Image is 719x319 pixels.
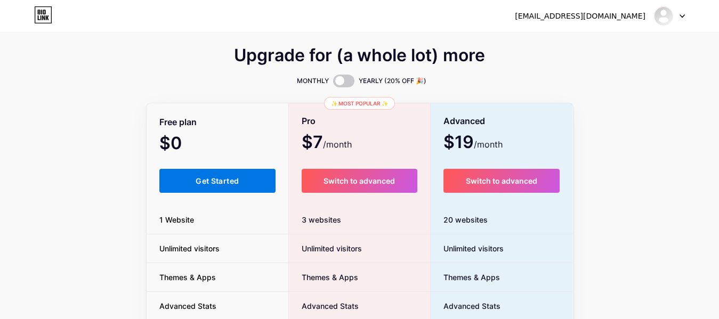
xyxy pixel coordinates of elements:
[324,176,395,185] span: Switch to advanced
[196,176,239,185] span: Get Started
[147,214,207,225] span: 1 Website
[466,176,537,185] span: Switch to advanced
[323,138,352,151] span: /month
[359,76,426,86] span: YEARLY (20% OFF 🎉)
[289,300,359,312] span: Advanced Stats
[159,169,276,193] button: Get Started
[147,243,232,254] span: Unlimited visitors
[443,136,503,151] span: $19
[515,11,645,22] div: [EMAIL_ADDRESS][DOMAIN_NAME]
[302,169,417,193] button: Switch to advanced
[302,136,352,151] span: $7
[324,97,395,110] div: ✨ Most popular ✨
[431,272,500,283] span: Themes & Apps
[289,206,430,234] div: 3 websites
[474,138,503,151] span: /month
[147,300,229,312] span: Advanced Stats
[289,243,362,254] span: Unlimited visitors
[443,169,560,193] button: Switch to advanced
[234,49,485,62] span: Upgrade for (a whole lot) more
[653,6,674,26] img: 420equipment
[431,243,504,254] span: Unlimited visitors
[302,112,316,130] span: Pro
[297,76,329,86] span: MONTHLY
[289,272,358,283] span: Themes & Apps
[431,206,573,234] div: 20 websites
[147,272,229,283] span: Themes & Apps
[159,113,197,132] span: Free plan
[443,112,485,130] span: Advanced
[431,300,500,312] span: Advanced Stats
[159,137,211,152] span: $0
